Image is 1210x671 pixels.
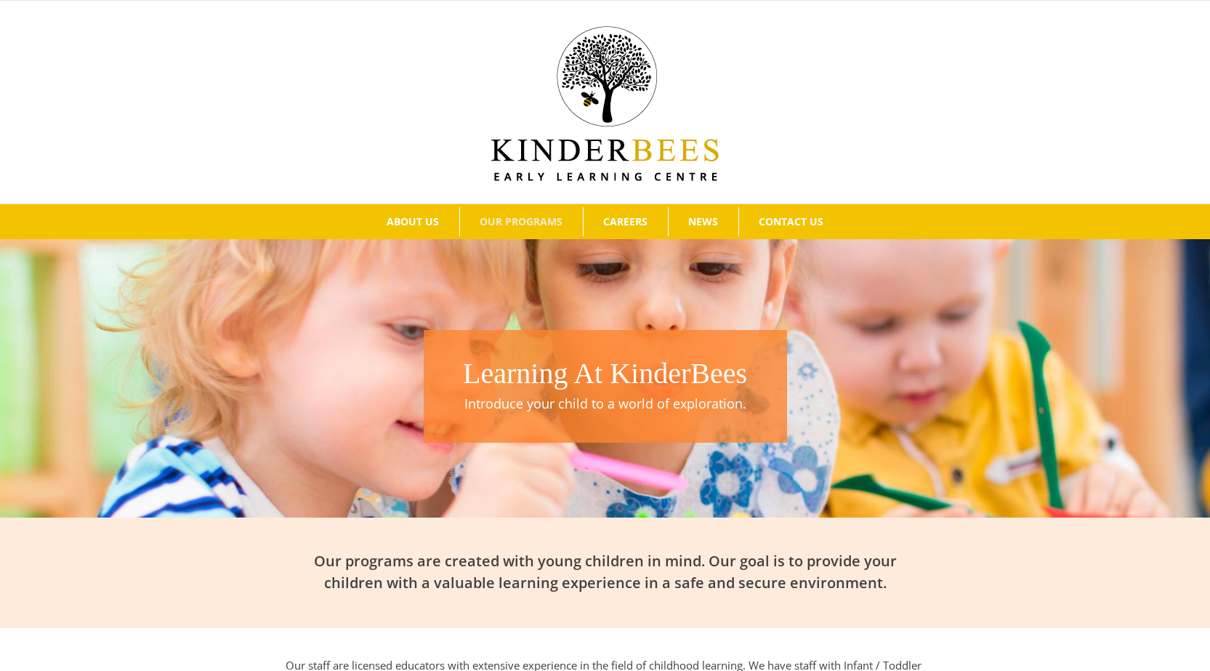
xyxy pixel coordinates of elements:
a: ABOUT US [367,207,459,236]
a: OUR PROGRAMS [460,207,583,236]
span: CAREERS [603,217,648,227]
span: CONTACT US [759,217,823,227]
h2: Our programs are created with young children in mind. Our goal is to provide your children with a... [286,550,925,594]
img: Kinder Bees Logo [491,26,719,181]
span: NEWS [688,217,718,227]
span: OUR PROGRAMS [480,217,562,227]
a: NEWS [669,207,738,236]
a: CAREERS [584,207,668,236]
p: Introduce your child to a world of exploration. [431,394,780,414]
a: CONTACT US [739,207,844,236]
h1: Learning At KinderBees [431,353,780,394]
span: ABOUT US [387,217,439,227]
nav: Main Menu [22,204,1188,239]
